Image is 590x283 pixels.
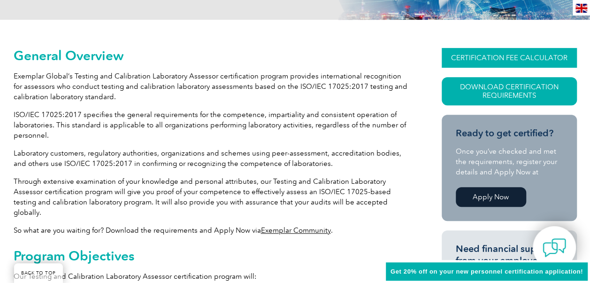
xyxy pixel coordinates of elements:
img: contact-chat.png [543,236,566,259]
a: BACK TO TOP [14,263,63,283]
p: Exemplar Global’s Testing and Calibration Laboratory Assessor certification program provides inte... [14,71,408,102]
p: ISO/IEC 17025:2017 specifies the general requirements for the competence, impartiality and consis... [14,110,408,141]
img: en [575,4,587,13]
a: Download Certification Requirements [442,77,577,105]
h2: General Overview [14,48,408,63]
p: Laboratory customers, regulatory authorities, organizations and schemes using peer-assessment, ac... [14,148,408,169]
h3: Need financial support from your employer? [456,243,563,267]
p: Our Testing and Calibration Laboratory Assessor certification program will: [14,271,408,282]
p: So what are you waiting for? Download the requirements and Apply Now via . [14,225,408,236]
a: Exemplar Community [261,226,331,235]
p: Once you’ve checked and met the requirements, register your details and Apply Now at [456,146,563,177]
h2: Program Objectives [14,248,408,263]
h3: Ready to get certified? [456,127,563,139]
a: Apply Now [456,187,526,207]
span: Get 20% off on your new personnel certification application! [391,268,583,275]
p: Through extensive examination of your knowledge and personal attributes, our Testing and Calibrat... [14,176,408,218]
a: CERTIFICATION FEE CALCULATOR [442,48,577,68]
